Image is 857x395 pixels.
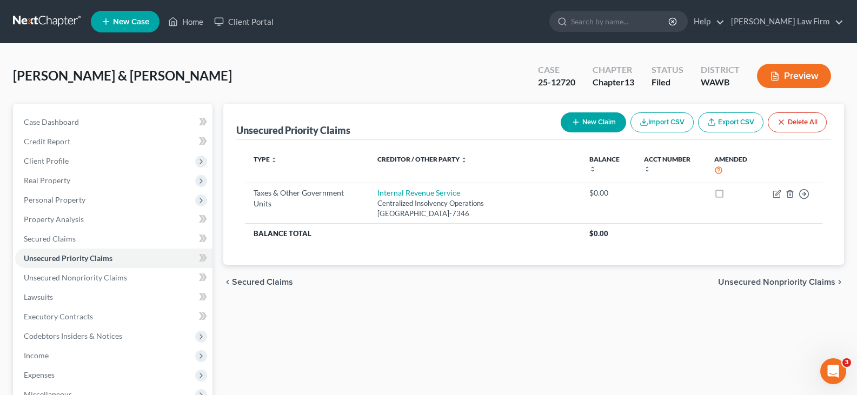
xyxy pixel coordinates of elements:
span: Case Dashboard [24,117,79,126]
div: WAWB [701,76,740,89]
span: Secured Claims [232,278,293,286]
a: Internal Revenue Service [377,188,460,197]
i: unfold_more [644,166,650,172]
div: Taxes & Other Government Units [254,188,360,209]
span: Credit Report [24,137,70,146]
span: [PERSON_NAME] & [PERSON_NAME] [13,68,232,83]
span: Lawsuits [24,292,53,302]
a: Type unfold_more [254,155,277,163]
div: Chapter [593,64,634,76]
span: Income [24,351,49,360]
th: Balance Total [245,224,581,243]
span: Property Analysis [24,215,84,224]
div: Unsecured Priority Claims [236,124,350,137]
iframe: Intercom live chat [820,358,846,384]
span: 13 [625,77,634,87]
i: unfold_more [461,157,467,163]
button: Import CSV [630,112,694,132]
a: Balance unfold_more [589,155,620,172]
span: Real Property [24,176,70,185]
div: 25-12720 [538,76,575,89]
span: New Case [113,18,149,26]
a: Executory Contracts [15,307,212,326]
a: Creditor / Other Party unfold_more [377,155,467,163]
span: 3 [842,358,851,367]
a: Client Portal [209,12,279,31]
input: Search by name... [571,11,670,31]
div: Case [538,64,575,76]
button: Delete All [768,112,827,132]
span: Client Profile [24,156,69,165]
a: Credit Report [15,132,212,151]
div: Filed [652,76,683,89]
span: $0.00 [589,229,608,238]
a: Help [688,12,725,31]
a: Lawsuits [15,287,212,307]
span: Executory Contracts [24,312,93,321]
button: New Claim [561,112,626,132]
div: Chapter [593,76,634,89]
div: $0.00 [589,188,627,198]
span: Expenses [24,370,55,379]
a: Unsecured Priority Claims [15,249,212,268]
span: Codebtors Insiders & Notices [24,331,122,340]
div: Status [652,64,683,76]
a: Acct Number unfold_more [644,155,690,172]
th: Amended [706,149,764,183]
i: chevron_right [835,278,844,286]
div: Centralized Insolvency Operations [GEOGRAPHIC_DATA]-7346 [377,198,572,218]
a: Property Analysis [15,210,212,229]
div: District [701,64,740,76]
i: unfold_more [589,166,596,172]
button: Unsecured Nonpriority Claims chevron_right [718,278,844,286]
span: Unsecured Nonpriority Claims [24,273,127,282]
a: Secured Claims [15,229,212,249]
i: unfold_more [271,157,277,163]
span: Personal Property [24,195,85,204]
a: [PERSON_NAME] Law Firm [726,12,843,31]
i: chevron_left [223,278,232,286]
span: Unsecured Priority Claims [24,253,112,263]
a: Home [163,12,209,31]
span: Unsecured Nonpriority Claims [718,278,835,286]
button: chevron_left Secured Claims [223,278,293,286]
a: Case Dashboard [15,112,212,132]
span: Secured Claims [24,234,76,243]
a: Export CSV [698,112,763,132]
button: Preview [757,64,831,88]
a: Unsecured Nonpriority Claims [15,268,212,287]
